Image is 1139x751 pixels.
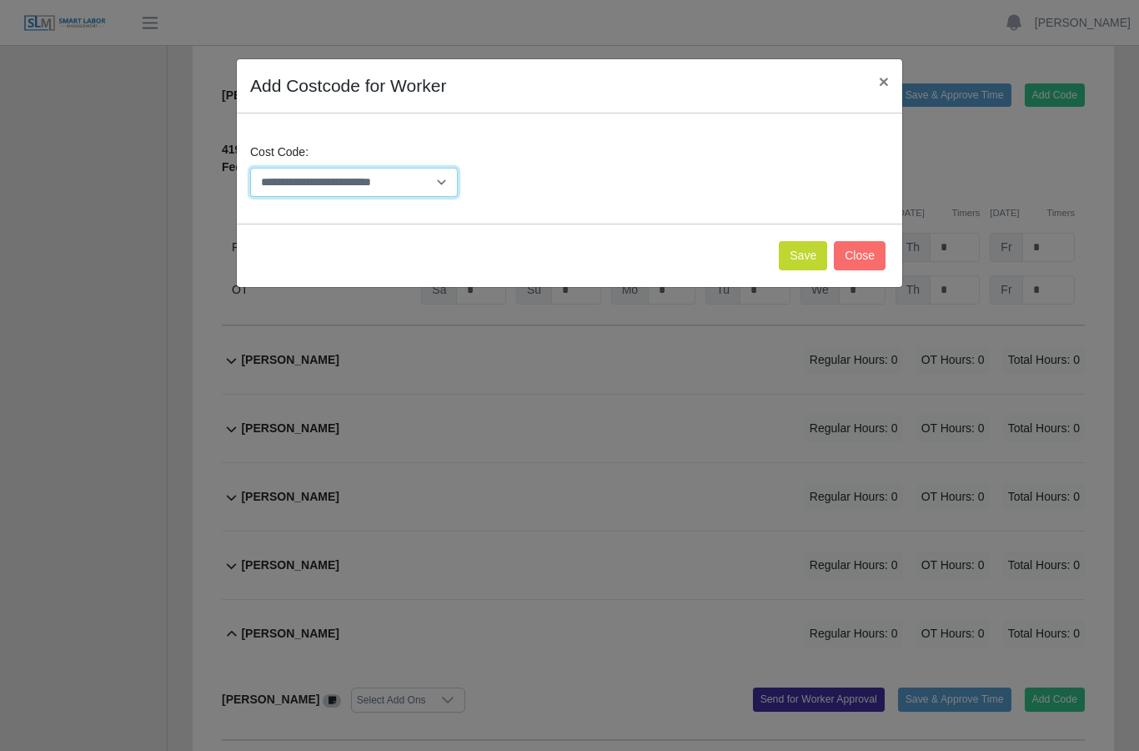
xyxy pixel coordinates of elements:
label: Cost Code: [250,144,309,161]
button: Save [779,241,827,270]
button: Close [834,241,886,270]
button: Close [866,59,902,103]
h4: Add Costcode for Worker [250,73,446,99]
span: × [879,72,889,91]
